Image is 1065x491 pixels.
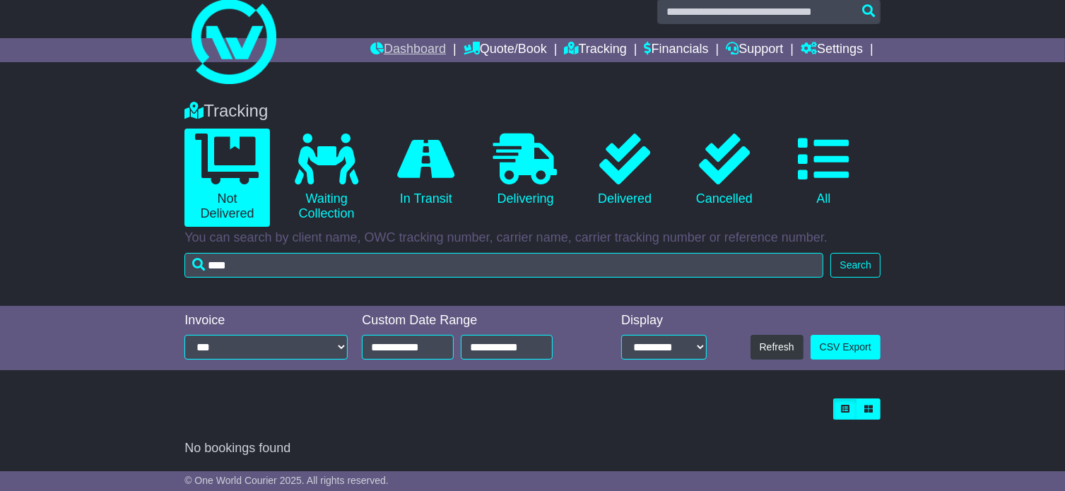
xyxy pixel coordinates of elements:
[682,129,767,212] a: Cancelled
[184,441,881,456] div: No bookings found
[565,38,627,62] a: Tracking
[801,38,863,62] a: Settings
[362,313,584,329] div: Custom Date Range
[621,313,707,329] div: Display
[184,230,881,246] p: You can search by client name, OWC tracking number, carrier name, carrier tracking number or refe...
[184,129,270,227] a: Not Delivered
[184,313,348,329] div: Invoice
[781,129,866,212] a: All
[582,129,668,212] a: Delivered
[284,129,370,227] a: Waiting Collection
[384,129,469,212] a: In Transit
[483,129,568,212] a: Delivering
[830,253,880,278] button: Search
[645,38,709,62] a: Financials
[177,101,888,122] div: Tracking
[726,38,783,62] a: Support
[811,335,881,360] a: CSV Export
[751,335,804,360] button: Refresh
[464,38,547,62] a: Quote/Book
[184,475,389,486] span: © One World Courier 2025. All rights reserved.
[370,38,446,62] a: Dashboard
